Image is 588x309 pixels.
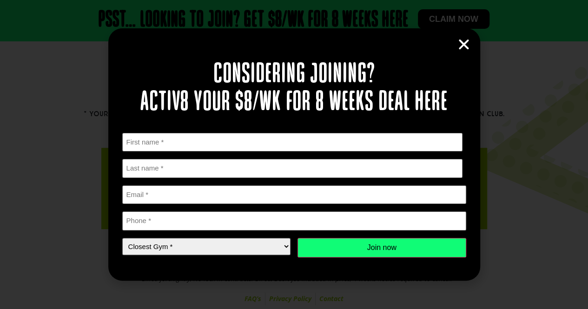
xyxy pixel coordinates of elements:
[457,38,471,52] a: Close
[122,133,463,152] input: First name *
[122,211,466,230] input: Phone *
[122,61,466,117] h2: Considering joining? Activ8 your $8/wk for 8 weeks deal here
[122,185,466,204] input: Email *
[122,159,463,178] input: Last name *
[297,238,466,257] input: Join now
